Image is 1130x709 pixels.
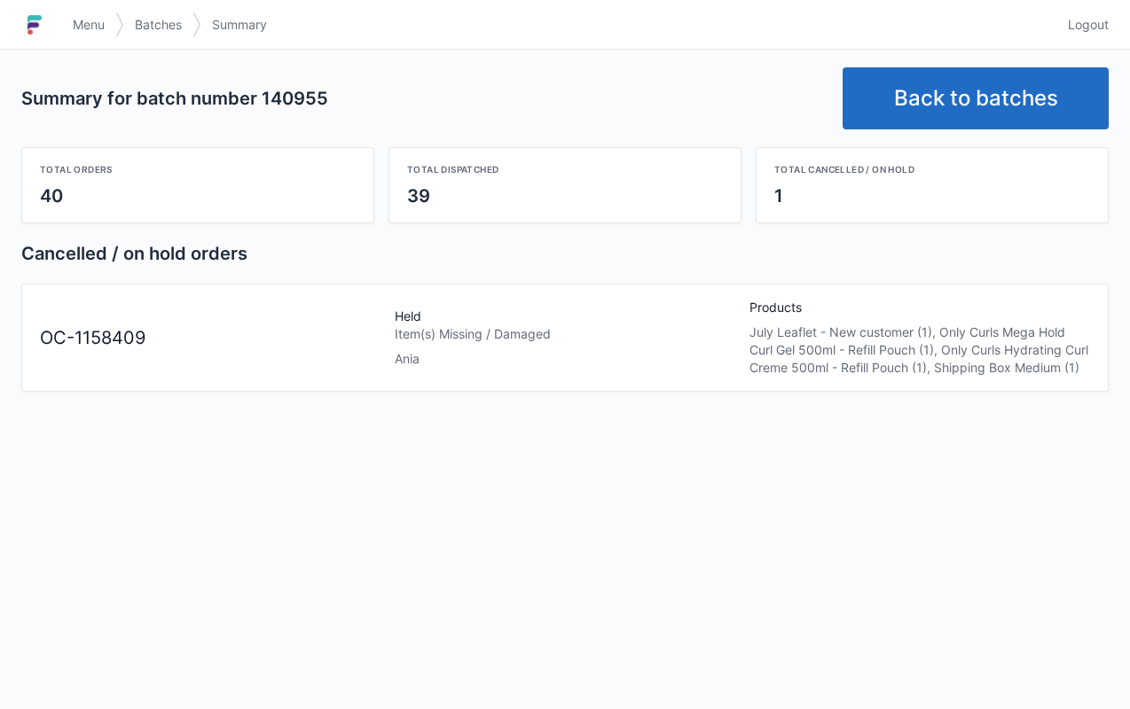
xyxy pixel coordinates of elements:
span: Summary [212,16,267,34]
span: Logout [1068,16,1109,34]
div: 40 [40,183,356,208]
div: July Leaflet - New customer (1), Only Curls Mega Hold Curl Gel 500ml - Refill Pouch (1), Only Cur... [749,323,1090,377]
div: Products [742,299,1097,377]
img: logo-small.jpg [21,11,48,39]
a: Back to batches [843,67,1109,129]
a: Summary [201,9,278,41]
span: Menu [73,16,105,34]
div: 39 [407,183,723,208]
h2: Summary for batch number 140955 [21,86,828,111]
div: Item(s) Missing / Damaged [395,325,735,343]
div: Total orders [40,162,356,176]
a: Batches [124,9,192,41]
a: Menu [62,9,115,41]
img: svg> [115,4,124,46]
a: Logout [1057,9,1109,41]
div: Held [388,308,742,368]
img: svg> [192,4,201,46]
div: Ania [395,350,735,368]
div: 1 [774,183,1090,208]
div: Total cancelled / on hold [774,162,1090,176]
h2: Cancelled / on hold orders [21,241,1109,266]
div: OC-1158409 [33,325,388,351]
span: Batches [135,16,182,34]
div: Total dispatched [407,162,723,176]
